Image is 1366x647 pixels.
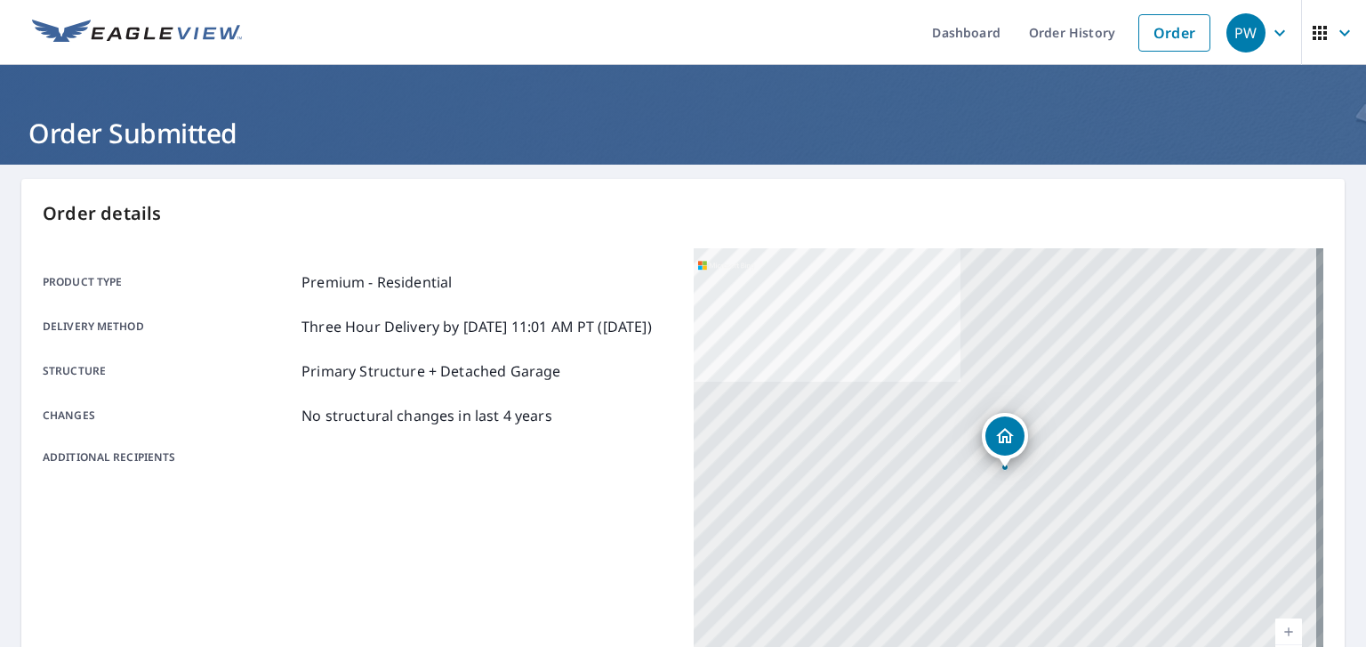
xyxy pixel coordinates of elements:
p: Order details [43,200,1323,227]
a: Order [1138,14,1210,52]
div: Dropped pin, building 1, Residential property, 20 Wind Trace Ct Spring, TX 77381 [982,413,1028,468]
p: Premium - Residential [301,271,452,293]
a: Current Level 17, Zoom In [1275,619,1302,645]
p: Primary Structure + Detached Garage [301,360,560,382]
p: No structural changes in last 4 years [301,405,552,426]
h1: Order Submitted [21,115,1345,151]
p: Changes [43,405,294,426]
img: EV Logo [32,20,242,46]
p: Three Hour Delivery by [DATE] 11:01 AM PT ([DATE]) [301,316,652,337]
p: Product type [43,271,294,293]
p: Delivery method [43,316,294,337]
p: Additional recipients [43,449,294,465]
p: Structure [43,360,294,382]
div: PW [1226,13,1266,53]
